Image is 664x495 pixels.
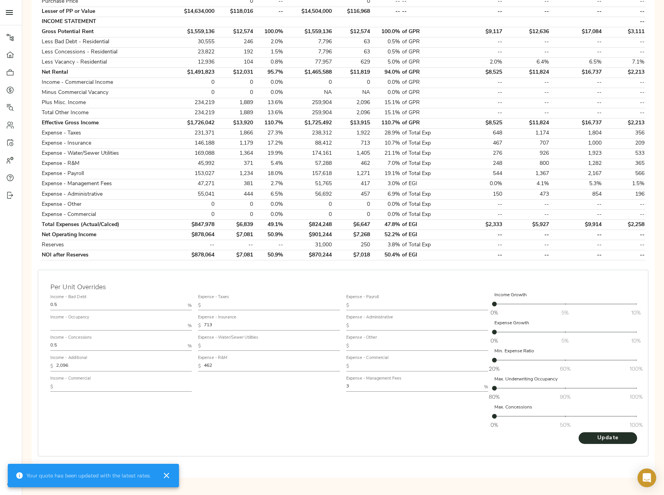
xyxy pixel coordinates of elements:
td: 1,179 [215,138,254,148]
td: -- [452,108,503,118]
td: 1,889 [215,108,254,118]
td: 49.1% [254,220,284,230]
td: Expense - Payroll [41,169,168,179]
td: 6.4% [503,57,550,67]
td: $11,819 [333,67,371,78]
td: -- [503,78,550,88]
td: -- [401,7,452,17]
td: $2,213 [603,118,645,128]
span: 5% [561,309,568,316]
td: -- [603,210,645,220]
td: 462 [333,159,371,169]
td: of Total Exp [401,138,452,148]
td: $14,634,000 [168,7,216,17]
td: 146,188 [168,138,216,148]
td: 169,088 [168,148,216,159]
span: 5% [561,337,568,345]
td: of Total Exp [401,210,452,220]
td: 0 [168,78,216,88]
span: 0% [490,337,498,345]
td: Plus Misc. Income [41,98,168,108]
td: 854 [550,189,603,200]
td: $5,927 [503,220,550,230]
td: 110.7% [254,118,284,128]
td: 1,923 [550,148,603,159]
span: 0% [490,309,498,316]
td: 56,692 [284,189,333,200]
td: -- [452,210,503,220]
td: Lesser of PP or Value [41,7,168,17]
td: $16,737 [550,118,603,128]
td: $6,839 [215,220,254,230]
td: 0 [168,88,216,98]
label: Expense - R&M [198,356,227,361]
td: $9,117 [452,27,503,37]
td: 153,027 [168,169,216,179]
td: 473 [503,189,550,200]
td: 238,312 [284,128,333,138]
td: 0 [284,78,333,88]
td: -- [550,47,603,57]
td: Expense - R&M [41,159,168,169]
td: -- [603,88,645,98]
td: 13.6% [254,108,284,118]
td: -- [603,98,645,108]
td: 0 [215,88,254,98]
td: of Total Exp [401,148,452,159]
td: 0.0% [254,78,284,88]
td: -- [550,78,603,88]
td: 1.5% [603,179,645,189]
label: Expense - Administrative [346,315,393,320]
td: 2,167 [550,169,603,179]
td: NA [284,88,333,98]
label: Expense - Insurance [198,315,236,320]
td: -- [503,88,550,98]
td: 467 [452,138,503,148]
td: 356 [603,128,645,138]
td: 629 [333,57,371,67]
td: 88,412 [284,138,333,148]
label: Expense - Taxes [198,295,229,299]
td: 234,219 [168,108,216,118]
span: 10% [631,309,641,316]
td: 5.4% [254,159,284,169]
td: $1,559,136 [284,27,333,37]
td: 12,936 [168,57,216,67]
td: 1,405 [333,148,371,159]
td: 800 [503,159,550,169]
td: of Total Exp [401,189,452,200]
td: of GPR [401,98,452,108]
td: 21.1% [371,148,401,159]
td: -- [550,88,603,98]
td: $17,084 [550,27,603,37]
td: 100.0% [254,27,284,37]
td: -- [603,200,645,210]
td: 7.0% [371,159,401,169]
td: -- [503,47,550,57]
td: 94.0% [371,67,401,78]
td: 0 [215,200,254,210]
td: -- [550,37,603,47]
label: Income - Additional [50,356,87,361]
td: $2,258 [603,220,645,230]
td: 1,889 [215,98,254,108]
td: 4.1% [503,179,550,189]
td: -- [503,7,550,17]
td: 7.1% [603,57,645,67]
td: 19.1% [371,169,401,179]
span: 60% [560,365,570,373]
td: 13.6% [254,98,284,108]
td: Total Other Income [41,108,168,118]
td: Gross Potential Rent [41,27,168,37]
td: 234,219 [168,98,216,108]
td: 0 [333,210,371,220]
td: $12,636 [503,27,550,37]
td: Expense - Commercial [41,210,168,220]
td: -- [603,37,645,47]
label: Expense - Other [346,336,377,340]
span: 100% [630,393,643,401]
span: 100% [630,365,643,373]
td: of Total Exp [401,169,452,179]
td: -- [452,7,503,17]
td: 209 [603,138,645,148]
